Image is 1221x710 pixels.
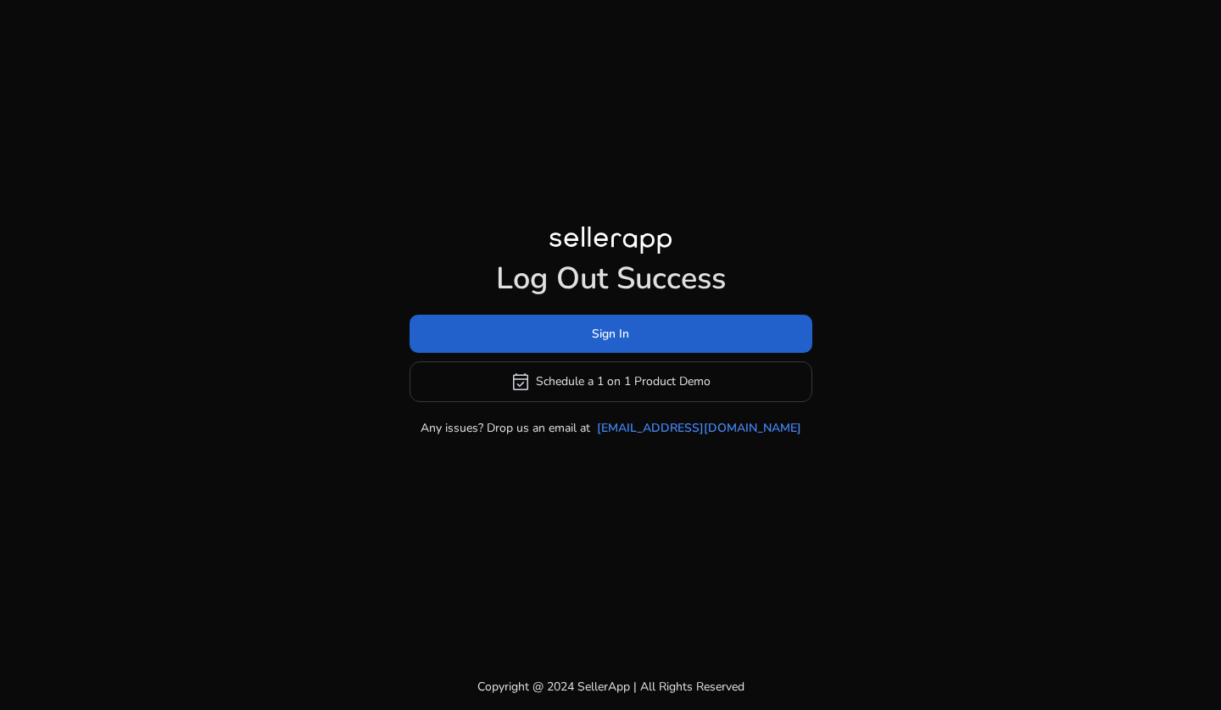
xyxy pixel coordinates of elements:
span: event_available [510,372,531,392]
button: event_availableSchedule a 1 on 1 Product Demo [410,361,812,402]
p: Any issues? Drop us an email at [421,419,590,437]
button: Sign In [410,315,812,353]
h1: Log Out Success [410,260,812,297]
span: Sign In [592,325,629,343]
a: [EMAIL_ADDRESS][DOMAIN_NAME] [597,419,801,437]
